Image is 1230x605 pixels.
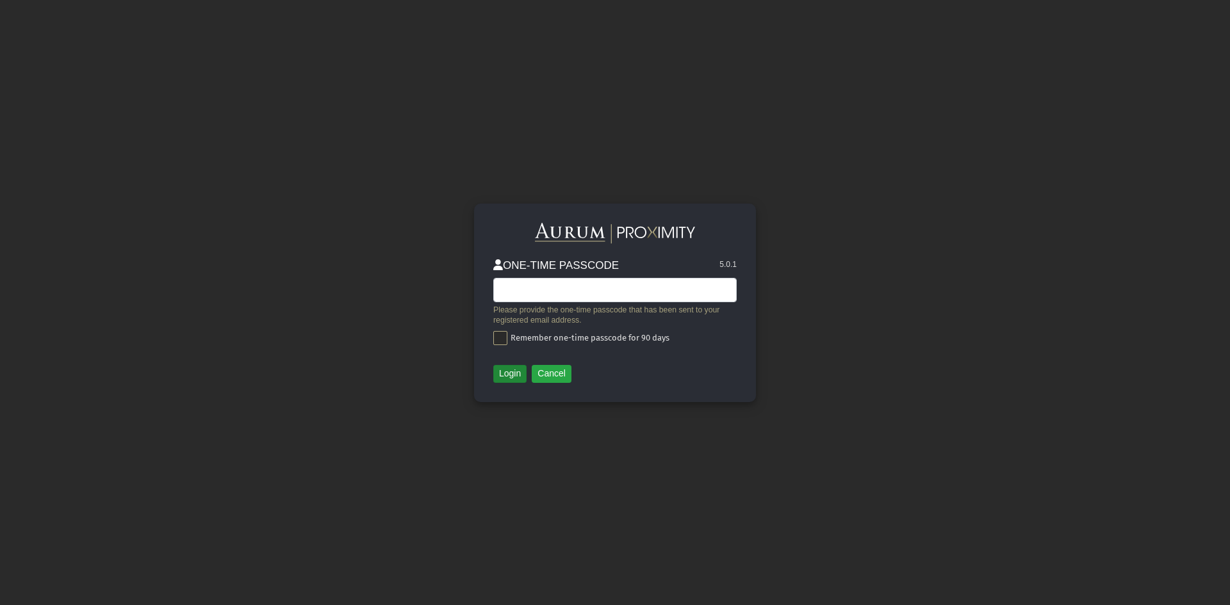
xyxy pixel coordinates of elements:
[535,223,695,244] img: Aurum-Proximity%20white.svg
[719,259,737,278] div: 5.0.1
[507,333,669,343] span: Remember one-time passcode for 90 days
[493,305,737,326] div: Please provide the one-time passcode that has been sent to your registered email address.
[493,365,527,383] button: Login
[532,365,571,383] button: Cancel
[493,259,619,273] h3: ONE-TIME PASSCODE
